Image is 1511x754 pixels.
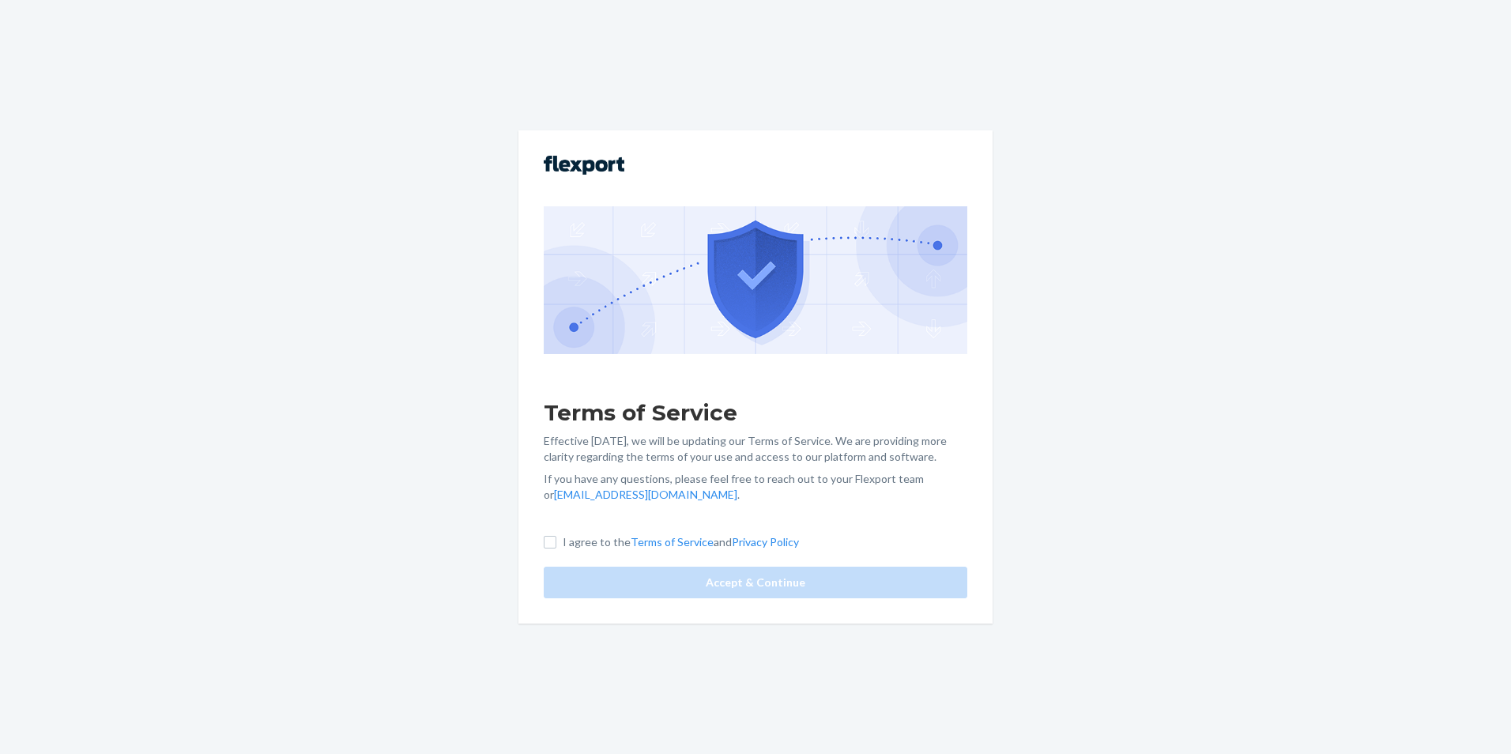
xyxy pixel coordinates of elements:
img: GDPR Compliance [544,206,967,353]
a: [EMAIL_ADDRESS][DOMAIN_NAME] [554,488,737,501]
p: Effective [DATE], we will be updating our Terms of Service. We are providing more clarity regardi... [544,433,967,465]
p: If you have any questions, please feel free to reach out to your Flexport team or . [544,471,967,503]
p: I agree to the and [563,534,799,550]
img: Flexport logo [544,156,624,175]
a: Terms of Service [631,535,714,549]
h1: Terms of Service [544,398,967,427]
input: I agree to theTerms of ServiceandPrivacy Policy [544,536,556,549]
a: Privacy Policy [732,535,799,549]
button: Accept & Continue [544,567,967,598]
